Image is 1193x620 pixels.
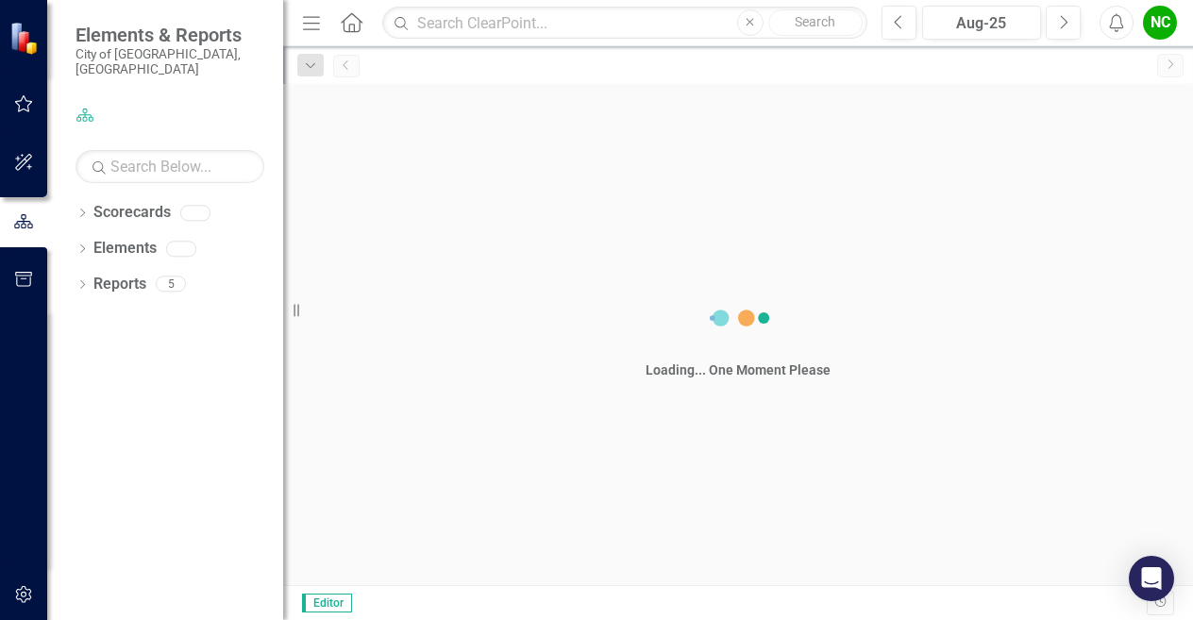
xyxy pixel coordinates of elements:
span: Editor [302,594,352,612]
a: Elements [93,238,157,260]
input: Search Below... [76,150,264,183]
div: Aug-25 [929,12,1034,35]
div: Loading... One Moment Please [646,360,831,379]
input: Search ClearPoint... [382,7,867,40]
button: NC [1143,6,1177,40]
span: Search [795,14,835,29]
img: ClearPoint Strategy [8,20,43,55]
a: Reports [93,274,146,295]
small: City of [GEOGRAPHIC_DATA], [GEOGRAPHIC_DATA] [76,46,264,77]
button: Aug-25 [922,6,1041,40]
div: Open Intercom Messenger [1129,556,1174,601]
span: Elements & Reports [76,24,264,46]
a: Scorecards [93,202,171,224]
button: Search [768,9,863,36]
div: 5 [156,276,186,293]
